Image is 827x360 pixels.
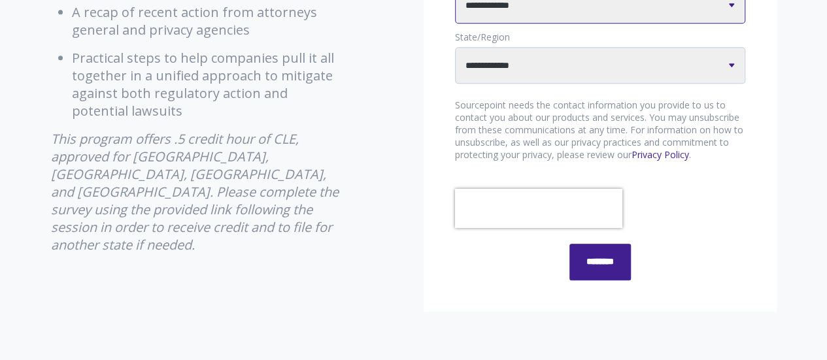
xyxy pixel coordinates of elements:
[455,99,745,161] p: Sourcepoint needs the contact information you provide to us to contact you about our products and...
[455,31,510,43] span: State/Region
[455,189,622,228] iframe: reCAPTCHA
[51,130,339,254] em: This program offers .5 credit hour of CLE, approved for [GEOGRAPHIC_DATA], [GEOGRAPHIC_DATA], [GE...
[632,148,689,161] a: Privacy Policy
[72,49,342,120] li: Practical steps to help companies pull it all together in a unified approach to mitigate against ...
[72,3,342,39] li: A recap of recent action from attorneys general and privacy agencies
